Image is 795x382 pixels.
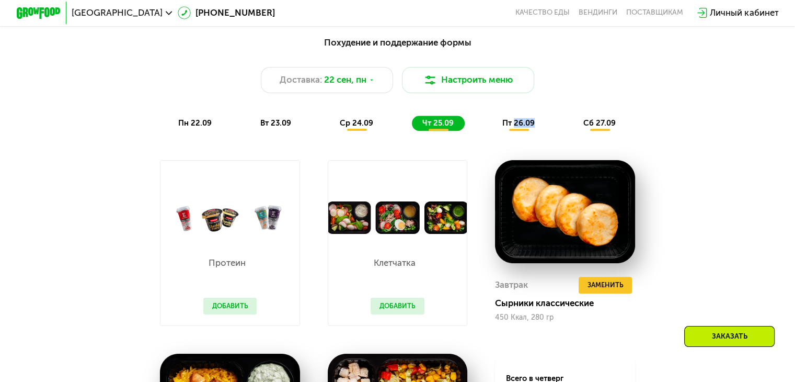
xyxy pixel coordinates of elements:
[203,259,252,267] p: Протеин
[402,67,535,94] button: Настроить меню
[72,8,163,17] span: [GEOGRAPHIC_DATA]
[422,118,453,128] span: чт 25.09
[502,118,535,128] span: пт 26.09
[515,8,570,17] a: Качество еды
[579,8,617,17] a: Вендинги
[324,73,366,86] span: 22 сен, пн
[495,298,643,309] div: Сырники классические
[260,118,291,128] span: вт 23.09
[371,259,419,267] p: Клетчатка
[495,313,635,322] div: 450 Ккал, 280 гр
[626,8,683,17] div: поставщикам
[579,277,632,294] button: Заменить
[203,298,257,314] button: Добавить
[71,36,724,49] div: Похудение и поддержание формы
[710,6,778,19] div: Личный кабинет
[684,326,775,347] div: Заказать
[280,73,322,86] span: Доставка:
[340,118,373,128] span: ср 24.09
[495,277,528,294] div: Завтрак
[587,279,623,290] span: Заменить
[178,118,212,128] span: пн 22.09
[583,118,616,128] span: сб 27.09
[371,298,424,314] button: Добавить
[178,6,275,19] a: [PHONE_NUMBER]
